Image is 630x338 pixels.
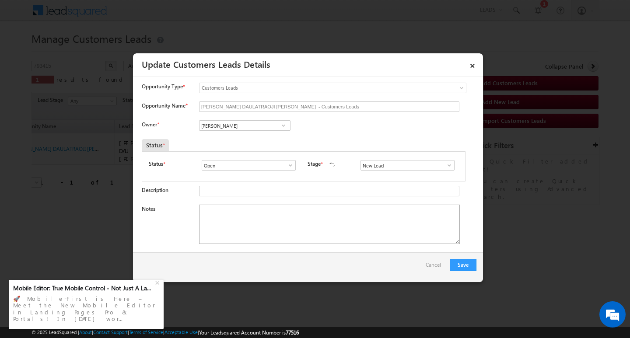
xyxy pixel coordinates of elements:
[142,206,155,212] label: Notes
[142,102,187,109] label: Opportunity Name
[93,329,128,335] a: Contact Support
[283,161,294,170] a: Show All Items
[13,293,159,325] div: 🚀 Mobile-First is Here – Meet the New Mobile Editor in Landing Pages Pro & Portals! In [DATE] wor...
[129,329,163,335] a: Terms of Service
[426,259,445,275] a: Cancel
[142,187,168,193] label: Description
[199,84,430,92] span: Customers Leads
[142,139,169,151] div: Status
[15,46,37,57] img: d_60004797649_company_0_60004797649
[199,329,299,336] span: Your Leadsquared Account Number is
[360,160,455,171] input: Type to Search
[202,160,296,171] input: Type to Search
[119,269,159,281] em: Start Chat
[199,120,290,131] input: Type to Search
[143,4,164,25] div: Minimize live chat window
[308,160,321,168] label: Stage
[11,81,160,262] textarea: Type your message and hit 'Enter'
[441,161,452,170] a: Show All Items
[142,83,183,91] span: Opportunity Type
[199,83,466,93] a: Customers Leads
[149,160,163,168] label: Status
[278,121,289,130] a: Show All Items
[79,329,92,335] a: About
[286,329,299,336] span: 77516
[13,284,154,292] div: Mobile Editor: True Mobile Control - Not Just A La...
[142,58,270,70] a: Update Customers Leads Details
[45,46,147,57] div: Chat with us now
[450,259,476,271] button: Save
[465,56,480,72] a: ×
[164,329,198,335] a: Acceptable Use
[142,121,159,128] label: Owner
[31,328,299,337] span: © 2025 LeadSquared | | | | |
[153,277,164,287] div: +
